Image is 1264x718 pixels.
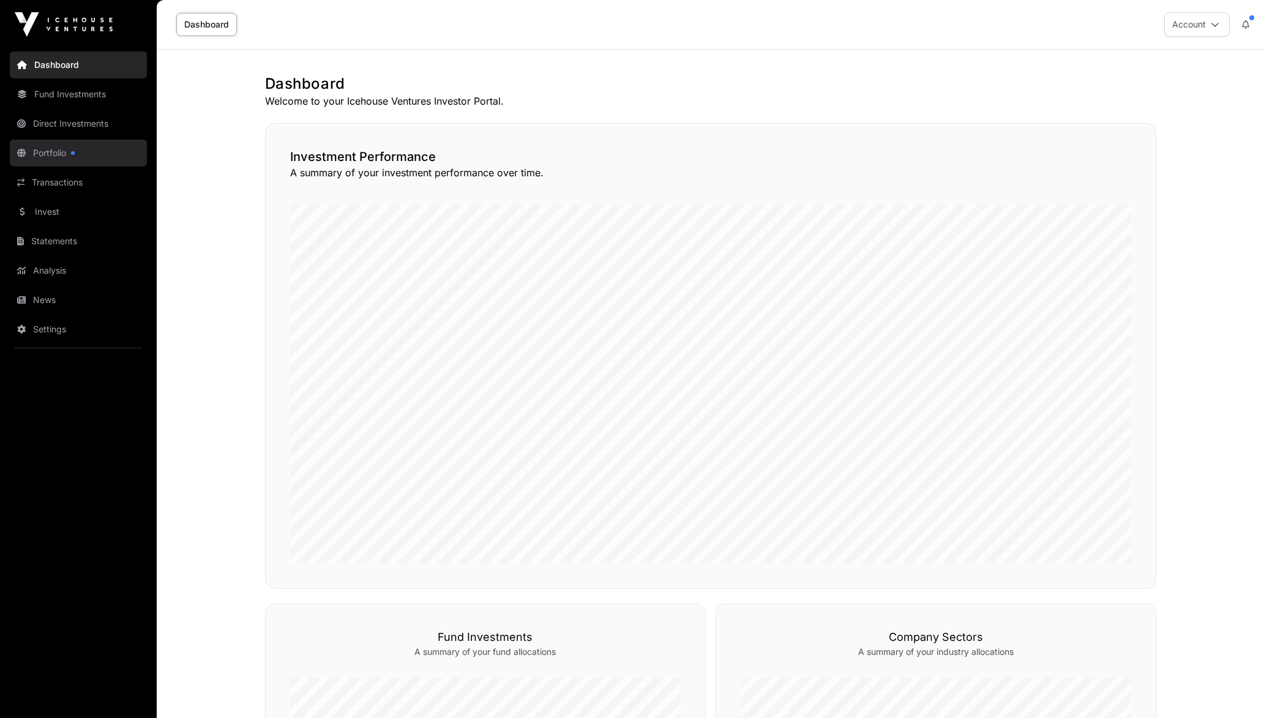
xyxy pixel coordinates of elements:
[10,81,147,108] a: Fund Investments
[10,228,147,255] a: Statements
[1164,12,1230,37] button: Account
[290,165,1131,180] p: A summary of your investment performance over time.
[290,646,681,658] p: A summary of your fund allocations
[10,316,147,343] a: Settings
[265,94,1156,108] p: Welcome to your Icehouse Ventures Investor Portal.
[741,629,1131,646] h3: Company Sectors
[290,629,681,646] h3: Fund Investments
[10,257,147,284] a: Analysis
[290,148,1131,165] h2: Investment Performance
[176,13,237,36] a: Dashboard
[741,646,1131,658] p: A summary of your industry allocations
[265,74,1156,94] h1: Dashboard
[10,110,147,137] a: Direct Investments
[10,169,147,196] a: Transactions
[1203,659,1264,718] iframe: Chat Widget
[10,286,147,313] a: News
[10,198,147,225] a: Invest
[10,51,147,78] a: Dashboard
[15,12,113,37] img: Icehouse Ventures Logo
[10,140,147,166] a: Portfolio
